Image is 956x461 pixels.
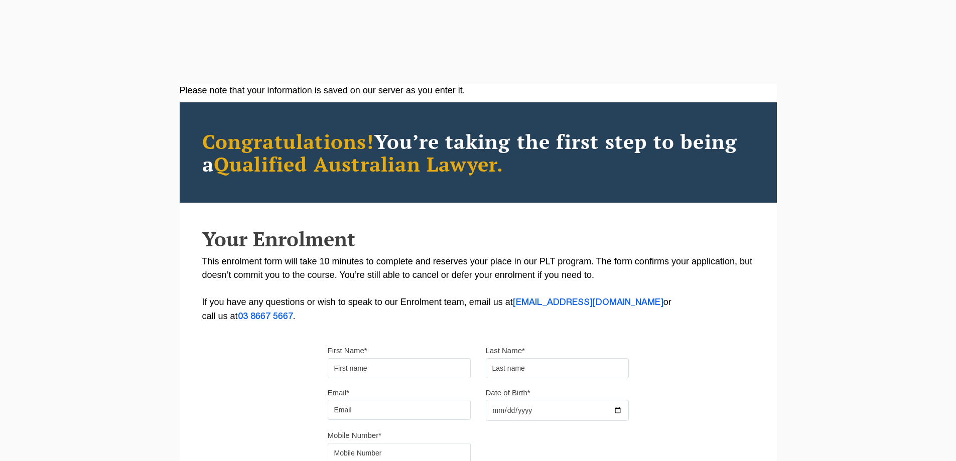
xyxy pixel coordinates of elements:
a: 03 8667 5667 [238,313,293,321]
a: [EMAIL_ADDRESS][DOMAIN_NAME] [513,298,663,306]
input: Email [328,400,471,420]
h2: Your Enrolment [202,228,754,250]
label: Date of Birth* [486,388,530,398]
span: Qualified Australian Lawyer. [214,150,504,177]
label: First Name* [328,346,367,356]
label: Mobile Number* [328,430,382,440]
input: First name [328,358,471,378]
label: Email* [328,388,349,398]
h2: You’re taking the first step to being a [202,130,754,175]
div: Please note that your information is saved on our server as you enter it. [180,84,777,97]
p: This enrolment form will take 10 minutes to complete and reserves your place in our PLT program. ... [202,255,754,324]
span: Congratulations! [202,128,374,155]
input: Last name [486,358,629,378]
label: Last Name* [486,346,525,356]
